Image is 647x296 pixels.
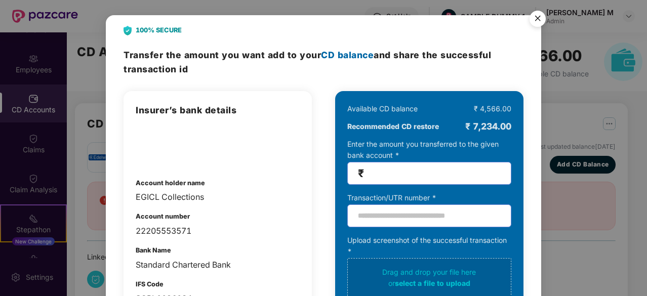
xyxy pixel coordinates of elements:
b: Account number [136,213,190,220]
div: or [351,278,507,289]
span: ₹ [358,167,364,179]
b: 100% SECURE [136,25,182,35]
div: 22205553571 [136,225,300,237]
h3: Insurer’s bank details [136,103,300,117]
div: Available CD balance [347,103,418,114]
span: select a file to upload [395,279,470,287]
div: Standard Chartered Bank [136,259,300,271]
img: svg+xml;base64,PHN2ZyB4bWxucz0iaHR0cDovL3d3dy53My5vcmcvMjAwMC9zdmciIHdpZHRoPSI1NiIgaGVpZ2h0PSI1Ni... [523,6,552,34]
img: svg+xml;base64,PHN2ZyB4bWxucz0iaHR0cDovL3d3dy53My5vcmcvMjAwMC9zdmciIHdpZHRoPSIyNCIgaGVpZ2h0PSIyOC... [124,26,132,35]
img: integrations [136,128,188,163]
span: CD balance [321,50,374,60]
b: Bank Name [136,246,171,254]
button: Close [523,6,551,33]
h3: Transfer the amount and share the successful transaction id [124,48,523,76]
div: Transaction/UTR number * [347,192,511,203]
div: ₹ 7,234.00 [465,119,511,134]
span: you want add to your [222,50,374,60]
b: Account holder name [136,179,205,187]
div: EGICL Collections [136,191,300,203]
b: IFS Code [136,280,164,288]
div: ₹ 4,566.00 [474,103,511,114]
div: Enter the amount you transferred to the given bank account * [347,139,511,185]
b: Recommended CD restore [347,121,439,132]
